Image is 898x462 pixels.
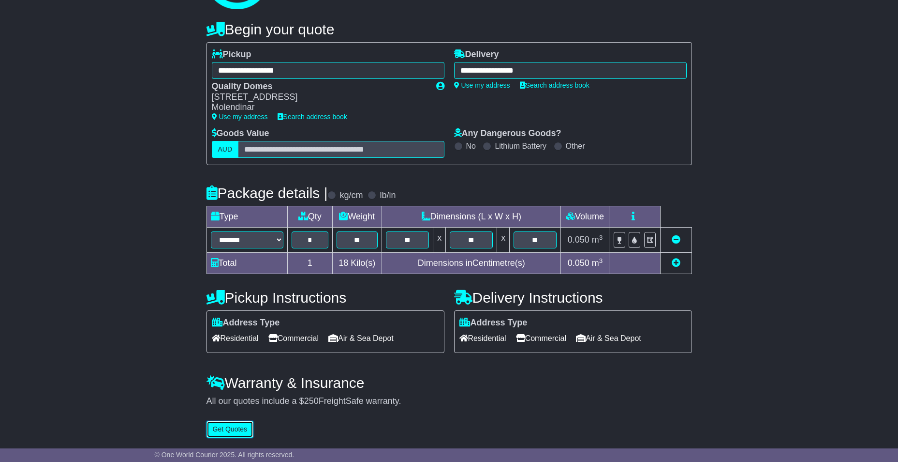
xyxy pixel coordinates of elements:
[206,290,444,306] h4: Pickup Instructions
[568,258,589,268] span: 0.050
[206,21,692,37] h4: Begin your quote
[599,257,603,264] sup: 3
[288,253,332,274] td: 1
[568,235,589,245] span: 0.050
[433,228,446,253] td: x
[212,49,251,60] label: Pickup
[599,234,603,241] sup: 3
[495,141,546,151] label: Lithium Battery
[206,421,254,438] button: Get Quotes
[520,81,589,89] a: Search address book
[592,258,603,268] span: m
[561,206,609,228] td: Volume
[212,318,280,328] label: Address Type
[454,49,499,60] label: Delivery
[206,396,692,407] div: All our quotes include a $ FreightSafe warranty.
[212,102,427,113] div: Molendinar
[466,141,476,151] label: No
[497,228,510,253] td: x
[566,141,585,151] label: Other
[328,331,394,346] span: Air & Sea Depot
[206,206,288,228] td: Type
[454,290,692,306] h4: Delivery Instructions
[382,253,561,274] td: Dimensions in Centimetre(s)
[304,396,319,406] span: 250
[339,258,348,268] span: 18
[332,253,382,274] td: Kilo(s)
[382,206,561,228] td: Dimensions (L x W x H)
[459,331,506,346] span: Residential
[454,81,510,89] a: Use my address
[206,185,328,201] h4: Package details |
[206,253,288,274] td: Total
[380,190,396,201] label: lb/in
[672,235,680,245] a: Remove this item
[576,331,641,346] span: Air & Sea Depot
[288,206,332,228] td: Qty
[212,331,259,346] span: Residential
[332,206,382,228] td: Weight
[212,81,427,92] div: Quality Domes
[516,331,566,346] span: Commercial
[206,375,692,391] h4: Warranty & Insurance
[278,113,347,121] a: Search address book
[454,128,561,139] label: Any Dangerous Goods?
[212,128,269,139] label: Goods Value
[459,318,528,328] label: Address Type
[155,451,294,459] span: © One World Courier 2025. All rights reserved.
[212,92,427,103] div: [STREET_ADDRESS]
[592,235,603,245] span: m
[212,141,239,158] label: AUD
[672,258,680,268] a: Add new item
[212,113,268,121] a: Use my address
[339,190,363,201] label: kg/cm
[268,331,319,346] span: Commercial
